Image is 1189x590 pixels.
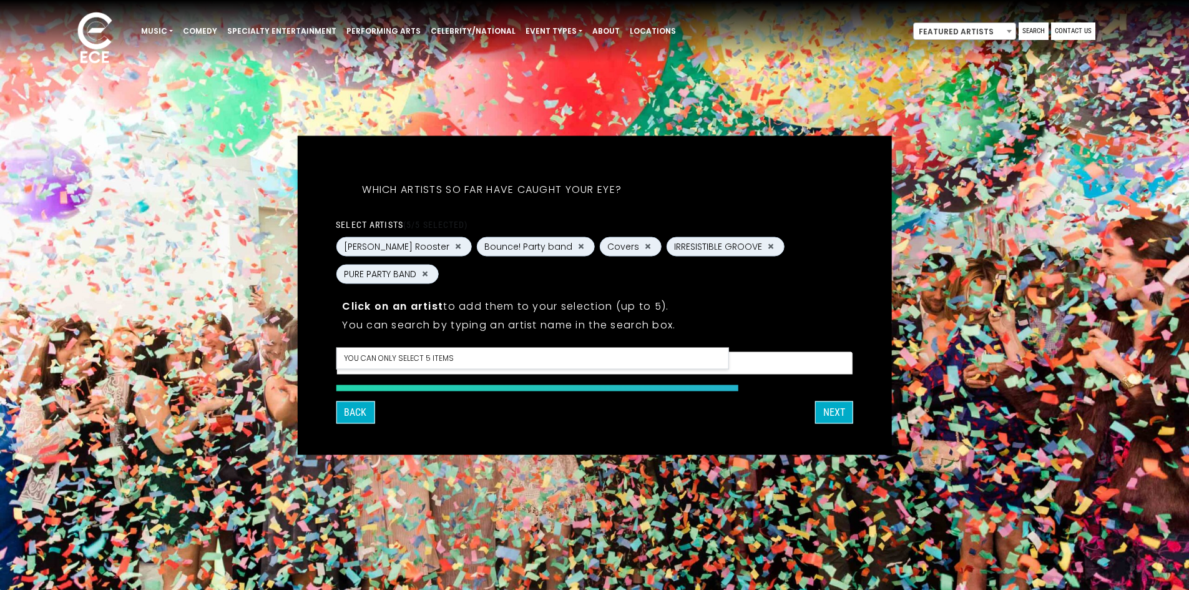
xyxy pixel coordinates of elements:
strong: Click on an artist [342,298,443,313]
a: About [587,21,625,42]
button: Next [815,401,853,423]
p: to add them to your selection (up to 5). [342,298,847,313]
a: Celebrity/National [426,21,521,42]
button: Back [336,401,374,423]
button: Remove PURE PARTY BAND [420,268,430,280]
p: You can search by typing an artist name in the search box. [342,317,847,332]
a: Comedy [178,21,222,42]
button: Remove Bantum Rooster [453,241,463,252]
a: Locations [625,21,681,42]
a: Event Types [521,21,587,42]
a: Contact Us [1051,22,1095,40]
span: Bounce! Party band [484,240,572,253]
a: Specialty Entertainment [222,21,341,42]
h5: Which artists so far have caught your eye? [336,167,648,212]
img: ece_new_logo_whitev2-1.png [64,9,126,69]
button: Remove Bounce! Party band [576,241,586,252]
span: Covers [607,240,639,253]
button: Remove Covers [643,241,653,252]
li: You can only select 5 items [336,347,728,368]
button: Remove IRRESISTIBLE GROOVE [766,241,776,252]
span: [PERSON_NAME] Rooster [344,240,449,253]
label: Select artists [336,219,467,230]
a: Search [1019,22,1049,40]
span: (5/5 selected) [403,219,468,229]
span: IRRESISTIBLE GROOVE [674,240,762,253]
span: Featured Artists [913,22,1016,40]
a: Performing Arts [341,21,426,42]
span: PURE PARTY BAND [344,267,416,280]
a: Music [136,21,178,42]
span: Featured Artists [914,23,1015,41]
